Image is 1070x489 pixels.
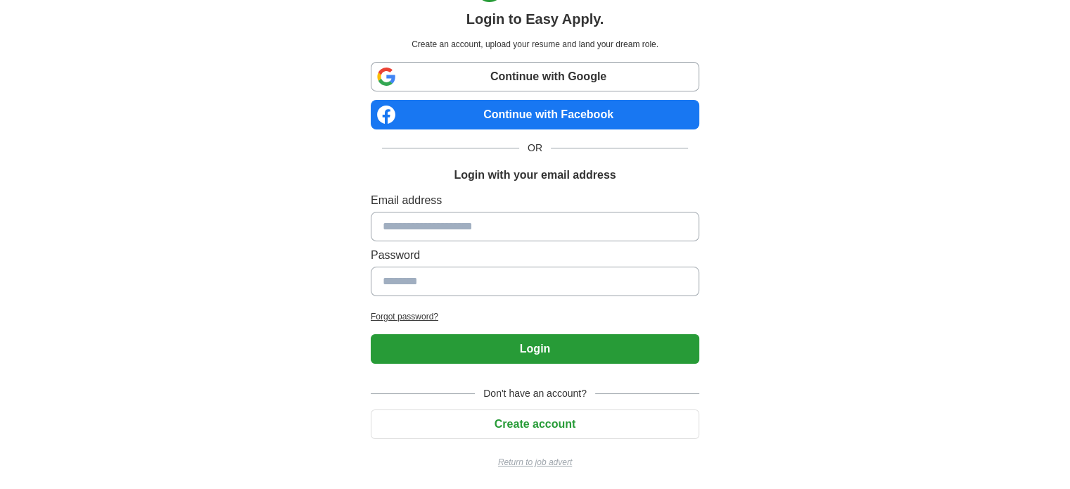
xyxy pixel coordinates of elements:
a: Return to job advert [371,456,699,469]
span: OR [519,141,551,155]
h1: Login with your email address [454,167,616,184]
a: Continue with Facebook [371,100,699,129]
label: Password [371,247,699,264]
a: Create account [371,418,699,430]
a: Continue with Google [371,62,699,91]
p: Create an account, upload your resume and land your dream role. [374,38,696,51]
label: Email address [371,192,699,209]
button: Login [371,334,699,364]
span: Don't have an account? [475,386,595,401]
button: Create account [371,409,699,439]
a: Forgot password? [371,310,699,323]
h1: Login to Easy Apply. [466,8,604,30]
